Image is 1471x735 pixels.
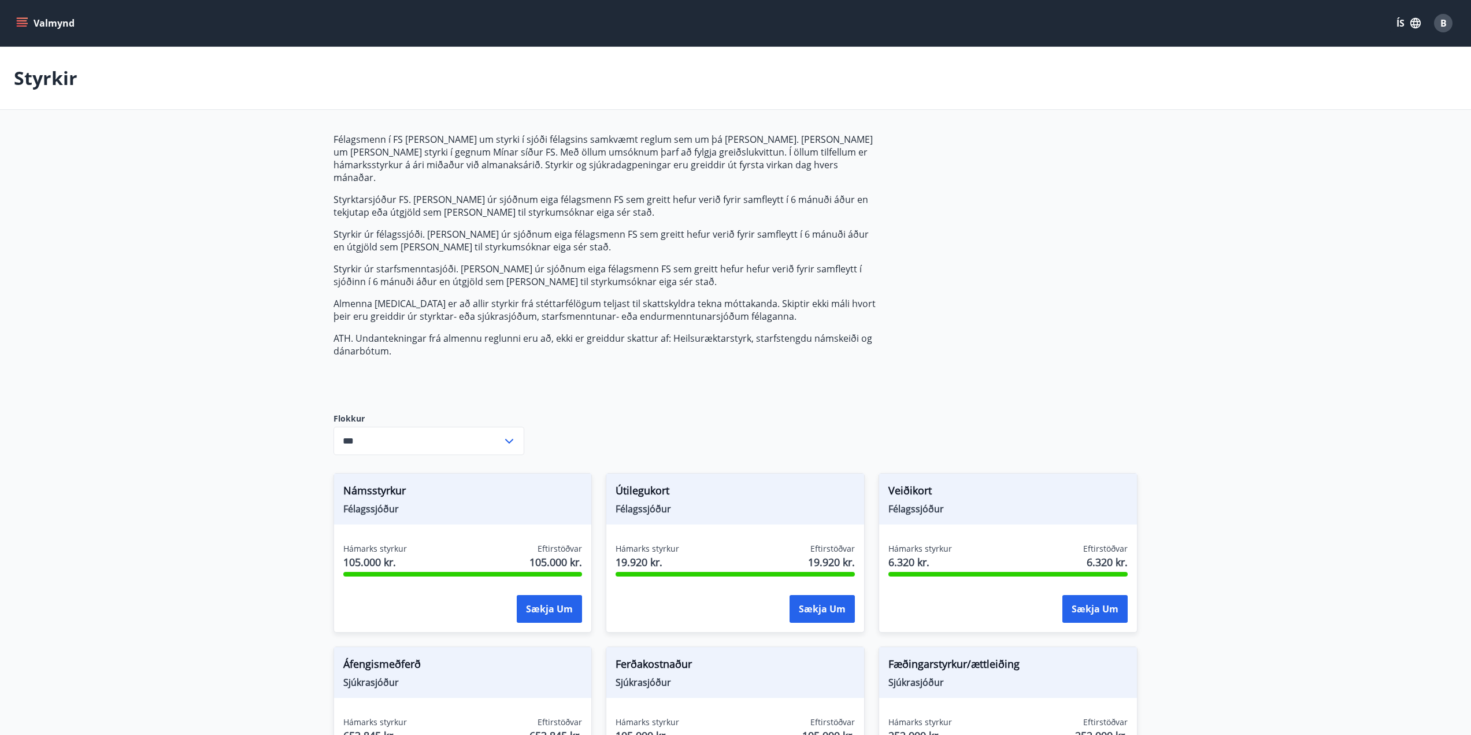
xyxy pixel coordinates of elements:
p: Styrkir [14,65,77,91]
span: Sjúkrasjóður [616,676,855,689]
span: Ferðakostnaður [616,656,855,676]
p: Styrktarsjóður FS. [PERSON_NAME] úr sjóðnum eiga félagsmenn FS sem greitt hefur verið fyrir samfl... [334,193,879,219]
p: Félagsmenn í FS [PERSON_NAME] um styrki í sjóði félagsins samkvæmt reglum sem um þá [PERSON_NAME]... [334,133,879,184]
span: B [1440,17,1447,29]
p: Almenna [MEDICAL_DATA] er að allir styrkir frá stéttarfélögum teljast til skattskyldra tekna mótt... [334,297,879,323]
span: 6.320 kr. [888,555,952,570]
span: Sjúkrasjóður [343,676,583,689]
span: 19.920 kr. [808,555,855,570]
button: ÍS [1390,13,1427,34]
span: Eftirstöðvar [1083,716,1128,728]
span: 105.000 kr. [529,555,582,570]
button: Sækja um [790,595,855,623]
span: Hámarks styrkur [888,716,952,728]
span: Hámarks styrkur [616,543,679,555]
button: Sækja um [1062,595,1128,623]
span: Hámarks styrkur [616,716,679,728]
span: 6.320 kr. [1087,555,1128,570]
label: Flokkur [334,413,524,424]
button: B [1429,9,1457,37]
span: Útilegukort [616,483,855,503]
span: Eftirstöðvar [538,716,582,728]
span: 19.920 kr. [616,555,679,570]
p: ATH. Undantekningar frá almennu reglunni eru að, ekki er greiddur skattur af: Heilsuræktarstyrk, ... [334,332,879,357]
span: Sjúkrasjóður [888,676,1128,689]
button: menu [14,13,79,34]
span: Námsstyrkur [343,483,583,503]
span: Veiðikort [888,483,1128,503]
span: Eftirstöðvar [1083,543,1128,555]
span: 105.000 kr. [343,555,407,570]
span: Eftirstöðvar [810,716,855,728]
span: Áfengismeðferð [343,656,583,676]
span: Hámarks styrkur [343,543,407,555]
span: Félagssjóður [616,503,855,515]
span: Eftirstöðvar [538,543,582,555]
span: Félagssjóður [888,503,1128,515]
span: Félagssjóður [343,503,583,515]
p: Styrkir úr félagssjóði. [PERSON_NAME] úr sjóðnum eiga félagsmenn FS sem greitt hefur verið fyrir ... [334,228,879,253]
span: Eftirstöðvar [810,543,855,555]
button: Sækja um [517,595,582,623]
span: Hámarks styrkur [888,543,952,555]
p: Styrkir úr starfsmenntasjóði. [PERSON_NAME] úr sjóðnum eiga félagsmenn FS sem greitt hefur hefur ... [334,263,879,288]
span: Fæðingarstyrkur/ættleiðing [888,656,1128,676]
span: Hámarks styrkur [343,716,407,728]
